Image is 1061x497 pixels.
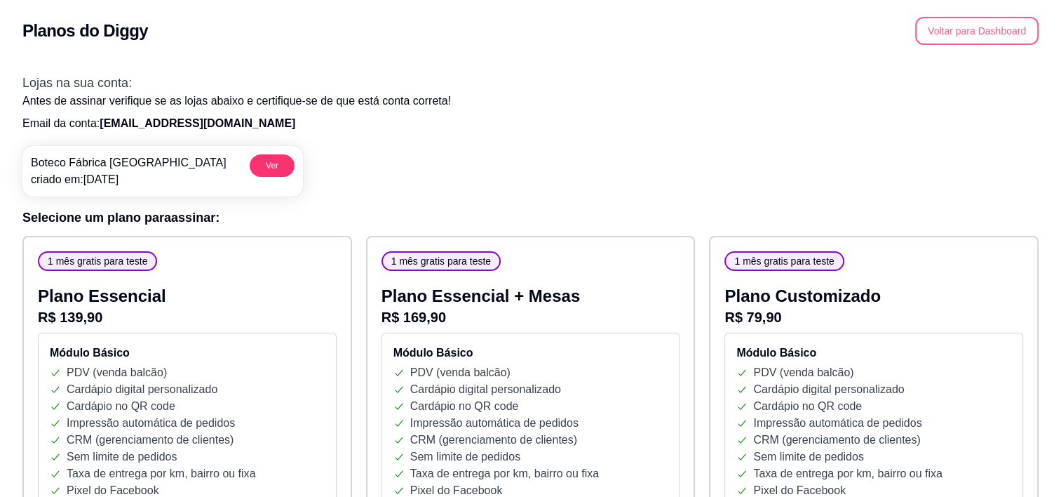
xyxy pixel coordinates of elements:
[42,254,153,268] span: 1 mês gratis para teste
[724,307,1023,327] p: R$ 79,90
[67,398,175,415] p: Cardápio no QR code
[50,345,325,362] h4: Módulo Básico
[753,398,862,415] p: Cardápio no QR code
[22,20,148,42] h2: Planos do Diggy
[250,154,295,177] button: Ver
[31,154,227,171] p: Boteco Fábrica [GEOGRAPHIC_DATA]
[753,381,904,398] p: Cardápio digital personalizado
[729,254,839,268] span: 1 mês gratis para teste
[22,93,1039,110] p: Antes de assinar verifique se as lojas abaixo e certifique-se de que está conta correta!
[724,285,1023,307] p: Plano Customizado
[67,432,234,449] p: CRM (gerenciamento de clientes)
[67,465,255,482] p: Taxa de entrega por km, bairro ou fixa
[31,171,227,188] p: criado em: [DATE]
[753,432,920,449] p: CRM (gerenciamento de clientes)
[67,415,235,432] p: Impressão automática de pedidos
[67,364,167,381] p: PDV (venda balcão)
[410,381,561,398] p: Cardápio digital personalizado
[393,345,668,362] h4: Módulo Básico
[381,285,680,307] p: Plano Essencial + Mesas
[410,449,520,465] p: Sem limite de pedidos
[100,117,295,129] span: [EMAIL_ADDRESS][DOMAIN_NAME]
[381,307,680,327] p: R$ 169,90
[753,465,942,482] p: Taxa de entrega por km, bairro ou fixa
[410,465,599,482] p: Taxa de entrega por km, bairro ou fixa
[753,364,853,381] p: PDV (venda balcão)
[22,115,1039,132] p: Email da conta:
[67,381,217,398] p: Cardápio digital personalizado
[410,364,511,381] p: PDV (venda balcão)
[386,254,496,268] span: 1 mês gratis para teste
[22,208,1039,227] h3: Selecione um plano para assinar :
[38,307,337,327] p: R$ 139,90
[410,398,519,415] p: Cardápio no QR code
[38,285,337,307] p: Plano Essencial
[410,432,577,449] p: CRM (gerenciamento de clientes)
[736,345,1011,362] h4: Módulo Básico
[915,17,1039,45] button: Voltar para Dashboard
[22,146,303,197] a: Boteco Fábrica [GEOGRAPHIC_DATA]criado em:[DATE]Ver
[753,415,921,432] p: Impressão automática de pedidos
[915,25,1039,37] a: Voltar para Dashboard
[22,73,1039,93] h3: Lojas na sua conta:
[753,449,863,465] p: Sem limite de pedidos
[410,415,579,432] p: Impressão automática de pedidos
[67,449,177,465] p: Sem limite de pedidos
